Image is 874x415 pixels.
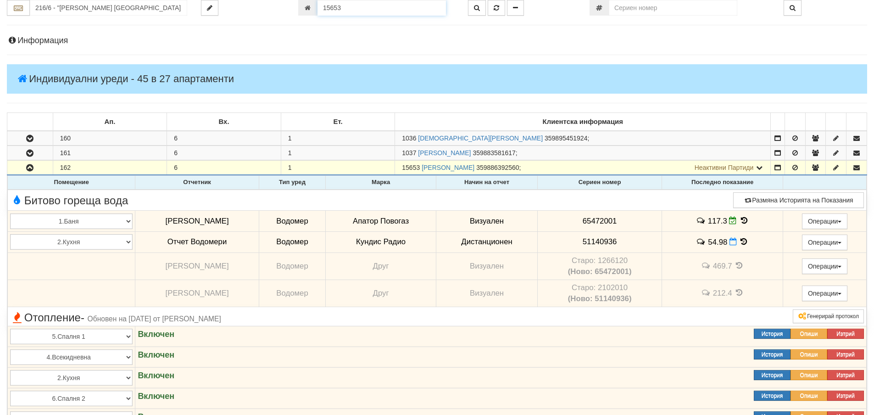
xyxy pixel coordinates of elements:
[827,370,864,380] button: Изтрий
[805,113,826,131] td: : No sort applied, sorting is disabled
[543,118,623,125] b: Клиентска информация
[708,217,727,225] span: 117.3
[696,237,708,246] span: История на забележките
[53,146,167,160] td: 161
[138,392,174,401] strong: Включен
[701,261,713,270] span: История на забележките
[402,135,416,142] span: Партида №
[395,113,771,131] td: Клиентска информация: No sort applied, sorting is disabled
[8,176,135,190] th: Помещение
[167,146,281,160] td: 6
[138,330,174,339] strong: Включен
[538,280,662,307] td: Устройство със сериен номер 2102010 беше подменено от устройство със сериен номер 51140936
[538,252,662,280] td: Устройство със сериен номер 1266120 беше подменено от устройство със сериен номер 65472001
[754,370,790,380] button: История
[418,135,543,142] a: [DEMOGRAPHIC_DATA][PERSON_NAME]
[473,149,515,157] span: 359883581617
[436,211,537,232] td: Визуален
[395,131,771,146] td: ;
[7,113,53,131] td: : No sort applied, sorting is disabled
[785,113,805,131] td: : No sort applied, sorting is disabled
[729,238,737,246] i: Нов Отчет към 01/10/2025
[734,261,744,270] span: История на показанията
[802,286,848,301] button: Операции
[436,176,537,190] th: Начин на отчет
[583,237,617,246] span: 51140936
[790,349,827,359] button: Опиши
[281,113,395,131] td: Ет.: No sort applied, sorting is disabled
[568,294,632,303] b: (Ново: 51140936)
[790,391,827,401] button: Опиши
[436,252,537,280] td: Визуален
[695,164,754,171] span: Неактивни Партиди
[259,176,326,190] th: Тип уред
[167,237,227,246] span: Отчет Водомери
[53,161,167,175] td: 162
[166,217,229,225] span: [PERSON_NAME]
[538,176,662,190] th: Сериен номер
[402,149,416,157] span: Партида №
[395,146,771,160] td: ;
[790,370,827,380] button: Опиши
[754,349,790,359] button: История
[701,288,713,297] span: История на забележките
[733,192,864,208] button: Размяна Историята на Показания
[436,280,537,307] td: Визуален
[288,135,292,142] span: 1
[10,195,128,207] span: Битово гореща вода
[713,262,732,270] span: 469.7
[739,216,749,225] span: История на показанията
[53,113,167,131] td: Ап.: No sort applied, sorting is disabled
[138,371,174,380] strong: Включен
[662,176,783,190] th: Последно показание
[696,216,708,225] span: История на забележките
[802,213,848,229] button: Операции
[436,231,537,252] td: Дистанционен
[138,350,174,359] strong: Включен
[167,113,281,131] td: Вх.: No sort applied, sorting is disabled
[846,113,867,131] td: : No sort applied, sorting is disabled
[167,161,281,175] td: 6
[827,391,864,401] button: Изтрий
[545,135,587,142] span: 359895451924
[326,231,436,252] td: Кундис Радио
[166,289,229,297] span: [PERSON_NAME]
[259,252,326,280] td: Водомер
[166,262,229,270] span: [PERSON_NAME]
[219,118,229,125] b: Вх.
[10,312,221,324] span: Отопление
[259,211,326,232] td: Водомер
[105,118,116,125] b: Ап.
[568,267,632,276] b: (Ново: 65472001)
[790,329,827,339] button: Опиши
[326,211,436,232] td: Апатор Повогаз
[288,149,292,157] span: 1
[754,329,790,339] button: История
[259,231,326,252] td: Водомер
[713,289,732,297] span: 212.4
[739,237,749,246] span: История на показанията
[826,113,846,131] td: : No sort applied, sorting is disabled
[793,309,864,323] button: Генерирай протокол
[734,288,744,297] span: История на показанията
[827,329,864,339] button: Изтрий
[418,149,471,157] a: [PERSON_NAME]
[802,235,848,250] button: Операции
[422,164,474,171] a: [PERSON_NAME]
[7,36,867,45] h4: Информация
[167,131,281,146] td: 6
[708,238,727,247] span: 54.98
[326,280,436,307] td: Друг
[326,252,436,280] td: Друг
[135,176,259,190] th: Отчетник
[771,113,785,131] td: : No sort applied, sorting is disabled
[88,315,221,323] span: Обновен на [DATE] от [PERSON_NAME]
[259,280,326,307] td: Водомер
[53,131,167,146] td: 160
[334,118,343,125] b: Ет.
[81,311,84,324] span: -
[476,164,519,171] span: 359886392560
[395,161,771,175] td: ;
[7,64,867,94] h4: Индивидуални уреди - 45 в 27 апартаменти
[827,349,864,359] button: Изтрий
